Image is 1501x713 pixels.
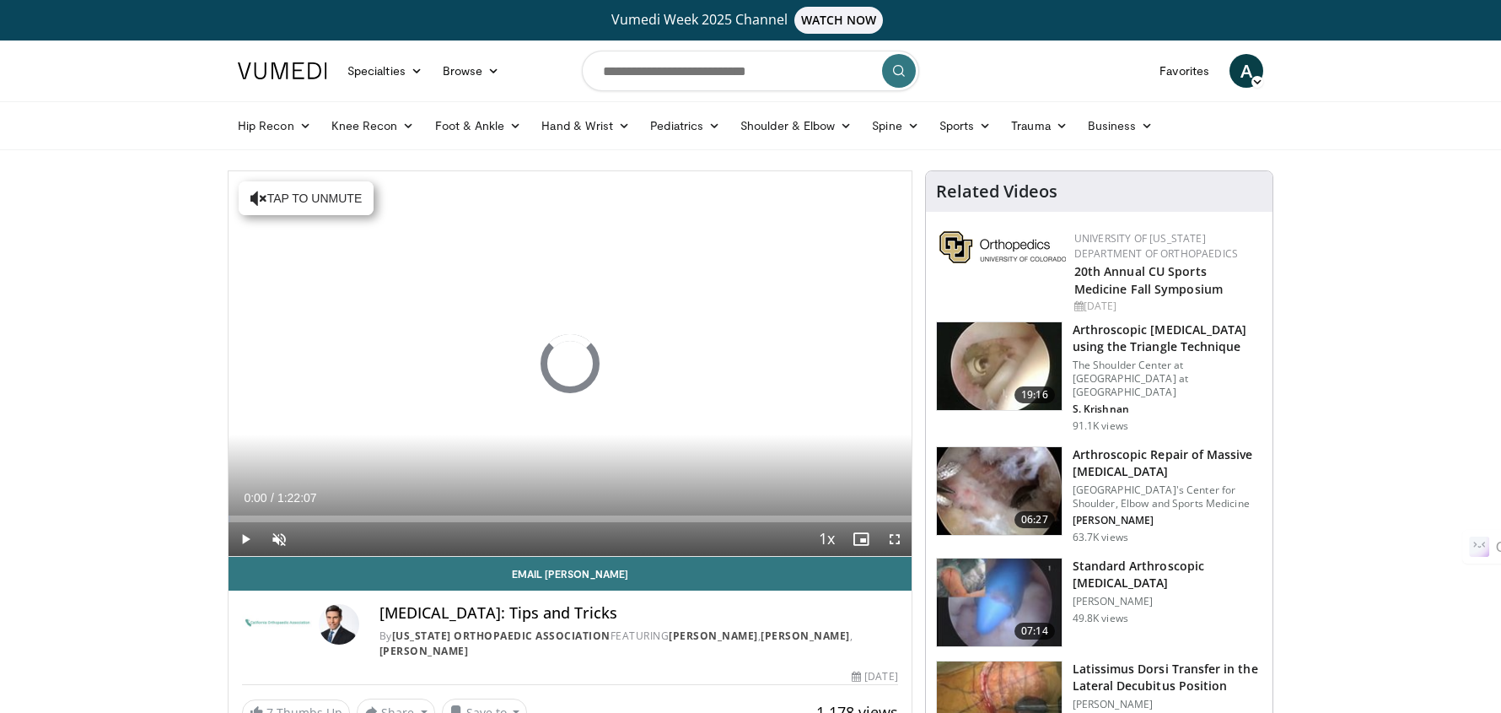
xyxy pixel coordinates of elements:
[1229,54,1263,88] a: A
[936,321,1262,433] a: 19:16 Arthroscopic [MEDICAL_DATA] using the Triangle Technique The Shoulder Center at [GEOGRAPHIC...
[844,522,878,556] button: Enable picture-in-picture mode
[1073,483,1262,510] p: [GEOGRAPHIC_DATA]'s Center for Shoulder, Elbow and Sports Medicine
[862,109,928,143] a: Spine
[1073,661,1262,694] h3: Latissimus Dorsi Transfer in the Lateral Decubitus Position
[321,109,425,143] a: Knee Recon
[242,604,312,645] img: California Orthopaedic Association
[228,109,321,143] a: Hip Recon
[1073,595,1262,608] p: [PERSON_NAME]
[1073,514,1262,527] p: [PERSON_NAME]
[1001,109,1078,143] a: Trauma
[229,557,912,591] a: Email [PERSON_NAME]
[1078,109,1164,143] a: Business
[936,181,1057,202] h4: Related Videos
[379,604,898,623] h4: [MEDICAL_DATA]: Tips and Tricks
[794,7,884,34] span: WATCH NOW
[262,522,296,556] button: Unmute
[319,604,359,645] img: Avatar
[1073,446,1262,480] h3: Arthroscopic Repair of Massive [MEDICAL_DATA]
[379,644,469,658] a: [PERSON_NAME]
[1073,321,1262,355] h3: Arthroscopic [MEDICAL_DATA] using the Triangle Technique
[810,522,844,556] button: Playback Rate
[582,51,919,91] input: Search topics, interventions
[939,231,1066,263] img: 355603a8-37da-49b6-856f-e00d7e9307d3.png.150x105_q85_autocrop_double_scale_upscale_version-0.2.png
[531,109,640,143] a: Hand & Wrist
[425,109,532,143] a: Foot & Ankle
[936,446,1262,544] a: 06:27 Arthroscopic Repair of Massive [MEDICAL_DATA] [GEOGRAPHIC_DATA]'s Center for Shoulder, Elbo...
[379,629,898,659] div: By FEATURING , ,
[1014,386,1055,403] span: 19:16
[1149,54,1219,88] a: Favorites
[1074,299,1259,314] div: [DATE]
[1073,612,1128,625] p: 49.8K views
[229,516,912,522] div: Progress Bar
[244,491,266,505] span: 0:00
[433,54,510,88] a: Browse
[1073,402,1262,416] p: S. Krishnan
[852,669,897,684] div: [DATE]
[937,559,1062,646] img: 38854_0000_3.png.150x105_q85_crop-smart_upscale.jpg
[1074,231,1238,261] a: University of [US_STATE] Department of Orthopaedics
[929,109,1002,143] a: Sports
[337,54,433,88] a: Specialties
[229,171,912,557] video-js: Video Player
[1074,263,1223,297] a: 20th Annual CU Sports Medicine Fall Symposium
[1073,359,1262,399] p: The Shoulder Center at [GEOGRAPHIC_DATA] at [GEOGRAPHIC_DATA]
[730,109,862,143] a: Shoulder & Elbow
[640,109,730,143] a: Pediatrics
[239,181,374,215] button: Tap to unmute
[271,491,274,505] span: /
[936,558,1262,647] a: 07:14 Standard Arthroscopic [MEDICAL_DATA] [PERSON_NAME] 49.8K views
[240,7,1261,34] a: Vumedi Week 2025 ChannelWATCH NOW
[392,629,611,643] a: [US_STATE] Orthopaedic Association
[1014,623,1055,640] span: 07:14
[1073,419,1128,433] p: 91.1K views
[277,491,317,505] span: 1:22:07
[238,62,327,79] img: VuMedi Logo
[1073,531,1128,544] p: 63.7K views
[761,629,850,643] a: [PERSON_NAME]
[669,629,758,643] a: [PERSON_NAME]
[1073,698,1262,711] p: [PERSON_NAME]
[937,322,1062,410] img: krish_3.png.150x105_q85_crop-smart_upscale.jpg
[878,522,912,556] button: Fullscreen
[937,447,1062,535] img: 281021_0002_1.png.150x105_q85_crop-smart_upscale.jpg
[1014,511,1055,528] span: 06:27
[229,522,262,556] button: Play
[1073,558,1262,591] h3: Standard Arthroscopic [MEDICAL_DATA]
